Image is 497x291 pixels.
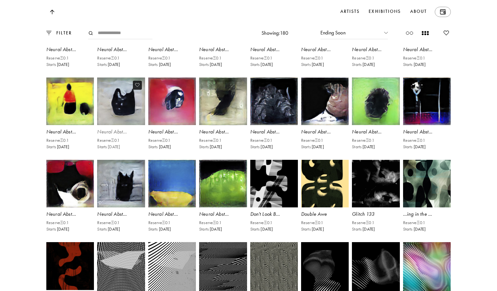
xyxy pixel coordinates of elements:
a: Neural Abstraction #53Neural Abstraction #53ReserveΞ0.1Starts [DATE] [250,77,298,157]
div: Neural Abstraction #40 [46,46,94,53]
p: Starts [97,227,120,232]
img: Top [50,10,54,14]
div: Neural Abstraction #50 [97,128,145,135]
a: Don't Look BackDon't Look BackReserveΞ0.1Starts [DATE] [250,160,298,239]
p: Starts [301,227,324,232]
img: Neural Abstraction #51 [148,77,196,125]
img: Neural Abstraction #53 [250,77,298,125]
div: Neural Abstraction #59 [148,211,196,218]
a: Artists [339,7,361,17]
img: Chevron [384,32,388,34]
a: Neural Abstraction #59Neural Abstraction #59ReserveΞ0.1Starts [DATE] [148,160,196,239]
a: Neural Abstraction #50Neural Abstraction #50ReserveΞ0.1Starts [DATE] [97,77,145,157]
div: Neural Abstraction #46 [352,46,400,53]
img: Don't Look Back [250,160,298,207]
span: [DATE] [159,143,171,150]
div: Neural Abstraction #51 [148,128,196,135]
p: Starts [352,227,375,232]
span: [DATE] [414,226,426,233]
p: Starts [199,144,222,150]
p: Reserve Ξ 0.1 [148,138,171,143]
img: Neural Abstraction #56 [403,77,451,125]
a: Neural Abstraction #60Neural Abstraction #60ReserveΞ0.1Starts [DATE] [199,160,247,239]
p: Reserve Ξ 0.1 [352,138,375,143]
p: Starts [250,62,273,67]
p: Reserve Ξ 0.1 [250,220,273,225]
div: Neural Abstraction #47 [403,46,451,53]
span: [DATE] [261,226,273,233]
span: [DATE] [108,61,120,68]
div: Neural Abstraction #42 [148,46,196,53]
p: Starts [301,62,324,67]
p: Reserve Ξ 0.1 [148,56,171,61]
a: Neural Abstraction #52Neural Abstraction #52ReserveΞ0.1Starts [DATE] [199,77,247,157]
a: Neural Abstraction #51Neural Abstraction #51ReserveΞ0.1Starts [DATE] [148,77,196,157]
span: [DATE] [363,143,375,150]
p: Reserve Ξ 0.1 [301,220,324,225]
p: Starts [46,144,69,150]
span: [DATE] [108,143,120,150]
div: Neural Abstraction #41 [97,46,145,53]
a: Neural Abstraction #54Neural Abstraction #54ReserveΞ0.1Starts [DATE] [301,77,349,157]
a: Exhibitions [367,7,402,17]
p: Reserve Ξ 0.1 [97,56,120,61]
img: Glitch 133 [352,160,400,207]
img: filter.0e669ffe.svg [46,31,51,35]
p: Starts [250,227,273,232]
p: Reserve Ξ 0.1 [301,56,324,61]
p: Starts [148,62,171,67]
img: Neural Abstraction #52 [199,77,247,125]
p: Starts [46,62,69,67]
span: [DATE] [261,143,273,150]
p: Starts [301,144,324,150]
p: Reserve Ξ 0.1 [301,138,324,143]
span: [DATE] [261,61,273,68]
p: Reserve Ξ 0.1 [250,138,273,143]
p: Reserve Ξ 0.1 [352,56,375,61]
div: Neural Abstraction #54 [301,128,349,135]
p: Reserve Ξ 0.1 [46,138,69,143]
p: Showing: 180 [262,30,288,37]
div: Neural Abstraction #49 [46,128,94,135]
div: Neural Abstraction #44 [250,46,298,53]
p: Starts [250,144,273,150]
img: Neural Abstraction #59 [148,160,196,207]
a: Neural Abstraction #55Neural Abstraction #55ReserveΞ0.1Starts [DATE] [352,77,400,157]
img: Double Awe [301,160,349,207]
div: Neural Abstraction #58 [97,211,145,218]
img: Neural Abstraction #58 [97,160,145,207]
div: Neural Abstraction #56 [403,128,451,135]
p: Reserve Ξ 0.1 [403,220,426,225]
span: [DATE] [210,61,222,68]
span: [DATE] [363,226,375,233]
p: Starts [352,62,375,67]
div: ...ing in the Rain [403,211,451,218]
p: Starts [199,62,222,67]
a: Neural Abstraction #49Neural Abstraction #49ReserveΞ0.1Starts [DATE] [46,77,94,157]
p: Reserve Ξ 0.1 [46,220,69,225]
span: [DATE] [414,61,426,68]
p: Reserve Ξ 0.1 [403,56,426,61]
a: Neural Abstraction #57Neural Abstraction #57ReserveΞ0.1Starts [DATE] [46,160,94,239]
p: Starts [46,227,69,232]
p: Reserve Ξ 0.1 [148,220,171,225]
a: Double AweDouble AweReserveΞ0.1Starts [DATE] [301,160,349,239]
img: ...ing in the Rain [403,160,451,207]
span: [DATE] [312,143,324,150]
a: ...ing in the Rain...ing in the RainReserveΞ0.1Starts [DATE] [403,160,451,239]
p: Starts [403,62,426,67]
span: [DATE] [57,143,69,150]
img: Neural Abstraction #60 [199,160,247,207]
span: [DATE] [57,226,69,233]
span: [DATE] [57,61,69,68]
span: [DATE] [108,226,120,233]
span: [DATE] [312,61,324,68]
img: Neural Abstraction #54 [301,77,349,125]
p: Starts [352,144,375,150]
p: Starts [148,227,171,232]
p: Starts [97,62,120,67]
div: Neural Abstraction #57 [46,211,94,218]
span: [DATE] [210,143,222,150]
p: Reserve Ξ 0.1 [403,138,426,143]
p: Reserve Ξ 0.1 [352,220,375,225]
